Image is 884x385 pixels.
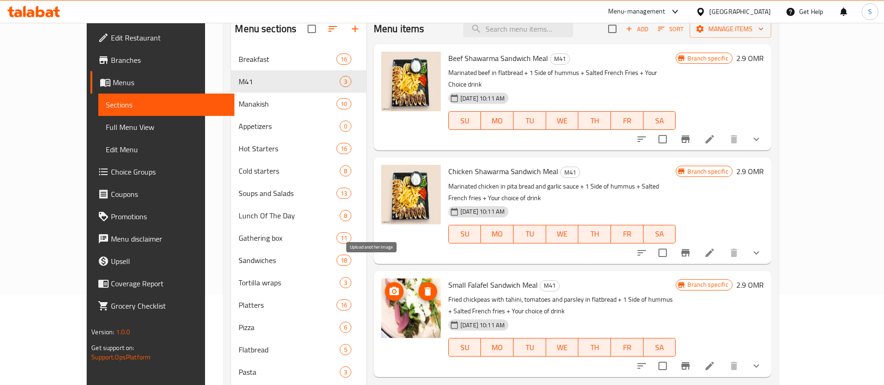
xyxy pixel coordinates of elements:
button: TU [514,111,546,130]
span: TH [582,341,607,354]
span: Select to update [653,356,672,376]
a: Full Menu View [98,116,234,138]
div: M41 [550,54,570,65]
button: FR [611,111,644,130]
span: 5 [340,345,351,354]
span: Menu disclaimer [111,233,227,244]
div: items [340,210,351,221]
button: delete [723,128,745,150]
span: Sections [106,99,227,110]
div: M41 [560,167,580,178]
span: Sort items [652,22,690,36]
button: sort-choices [630,355,653,377]
img: Small Falafel Sandwich Meal [381,278,441,338]
a: Edit Restaurant [90,27,234,49]
span: TH [582,114,607,128]
span: Choice Groups [111,166,227,177]
div: Platters [239,299,336,311]
div: Lunch Of The Day [239,210,339,221]
div: Manakish10 [231,93,366,115]
div: Manakish [239,98,336,109]
span: [DATE] 10:11 AM [457,94,508,103]
div: Gathering box11 [231,227,366,249]
h2: Menu items [374,22,425,36]
input: search [463,21,573,37]
span: 13 [337,189,351,198]
button: delete [723,355,745,377]
span: FR [615,114,640,128]
span: Soups and Salads [239,188,336,199]
span: Select to update [653,129,672,149]
span: 0 [340,122,351,131]
h2: Menu sections [235,22,296,36]
div: items [340,121,351,132]
span: Chicken Shawarma Sandwich Meal [448,164,558,178]
div: items [340,277,351,288]
button: Add [622,22,652,36]
span: Beef Shawarma Sandwich Meal [448,51,548,65]
span: Menus [113,77,227,88]
p: Marinated beef in flatbread + 1 Side of hummus + Salted French Fries + Your Choice drink [448,67,676,90]
a: Edit Menu [98,138,234,161]
button: Add section [344,18,366,40]
span: 8 [340,211,351,220]
span: SU [452,114,478,128]
svg: Show Choices [751,134,762,145]
span: MO [485,341,510,354]
a: Menu disclaimer [90,228,234,250]
button: SA [644,225,676,243]
span: 11 [337,234,351,243]
a: Edit menu item [704,247,715,258]
span: 1.0.0 [116,326,130,338]
span: Branches [111,54,227,66]
a: Sections [98,94,234,116]
span: Grocery Checklist [111,300,227,311]
button: Branch-specific-item [674,355,697,377]
span: FR [615,227,640,241]
div: Tortilla wraps3 [231,271,366,294]
span: WE [550,341,575,354]
button: TU [514,225,546,243]
a: Support.OpsPlatform [91,351,151,363]
div: M413 [231,70,366,93]
button: WE [546,111,579,130]
button: SA [644,338,676,357]
div: items [336,299,351,311]
span: Branch specific [684,167,732,176]
svg: Show Choices [751,247,762,258]
a: Branches [90,49,234,71]
button: Sort [656,22,686,36]
span: [DATE] 10:11 AM [457,207,508,216]
button: MO [481,338,514,357]
div: items [340,76,351,87]
span: 3 [340,368,351,377]
span: SA [647,227,672,241]
span: Sort [658,24,684,34]
img: Beef Shawarma Sandwich Meal [381,52,441,111]
span: MO [485,227,510,241]
div: M41 [540,280,560,291]
a: Edit menu item [704,360,715,371]
button: SU [448,338,481,357]
span: Sort sections [322,18,344,40]
div: Pasta [239,366,339,378]
span: WE [550,114,575,128]
div: Breakfast16 [231,48,366,70]
span: Tortilla wraps [239,277,339,288]
button: sort-choices [630,128,653,150]
span: Full Menu View [106,122,227,133]
div: Cold starters8 [231,160,366,182]
button: delete [723,242,745,264]
div: Gathering box [239,232,336,243]
span: 6 [340,323,351,332]
span: [DATE] 10:11 AM [457,321,508,330]
span: WE [550,227,575,241]
span: SU [452,227,478,241]
button: TH [578,225,611,243]
button: MO [481,225,514,243]
span: Small Falafel Sandwich Meal [448,278,538,292]
span: Sandwiches [239,255,336,266]
span: 16 [337,144,351,153]
span: Branch specific [684,54,732,63]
